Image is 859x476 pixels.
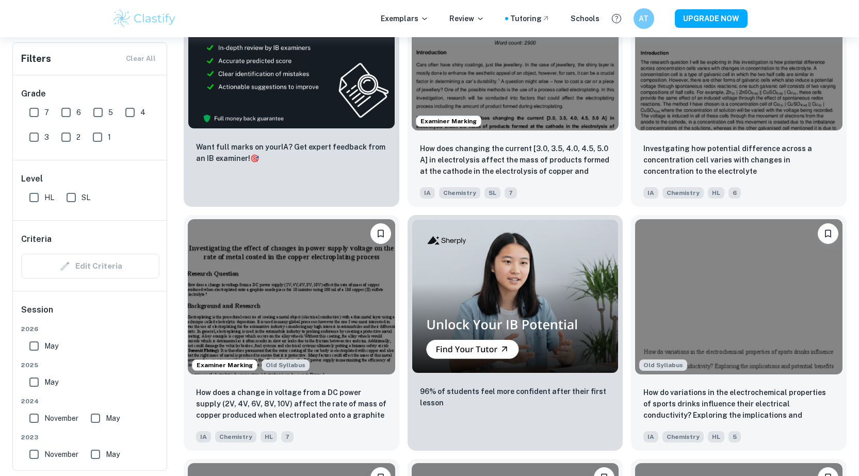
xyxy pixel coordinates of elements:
span: 2 [76,132,80,143]
span: 2023 [21,433,159,442]
h6: Filters [21,52,51,66]
span: 1 [108,132,111,143]
span: HL [44,192,54,203]
button: Bookmark [370,223,391,244]
span: 5 [728,431,741,442]
h6: Session [21,304,159,324]
span: Examiner Marking [192,360,257,370]
span: Chemistry [215,431,256,442]
span: SL [82,192,90,203]
img: Thumbnail [412,219,619,373]
span: Chemistry [662,431,704,442]
a: Examiner MarkingStarting from the May 2025 session, the Chemistry IA requirements have changed. I... [184,215,399,451]
span: May [106,413,120,424]
p: How does a change in voltage from a DC power supply (2V, 4V, 6V, 8V, 10V) affect the rate of mass... [196,387,387,422]
button: Bookmark [818,223,838,244]
a: Starting from the May 2025 session, the Chemistry IA requirements have changed. It's OK to refer ... [631,215,847,451]
span: 4 [140,107,145,118]
div: Criteria filters are unavailable when searching by topic [21,254,159,278]
div: Starting from the May 2025 session, the Chemistry IA requirements have changed. It's OK to refer ... [639,359,687,371]
h6: Criteria [21,233,52,245]
a: Thumbnail96% of students feel more confident after their first lesson [408,215,623,451]
span: 7 [44,107,49,118]
a: Schools [571,13,599,24]
span: IA [420,187,435,199]
span: November [44,449,78,460]
button: UPGRADE NOW [675,9,748,28]
span: 5 [108,107,113,118]
span: SL [484,187,500,199]
h6: Grade [21,88,159,100]
a: Tutoring [510,13,550,24]
p: Investgating how potential difference across a concentration cell varies with changes in concentr... [643,143,834,177]
div: Starting from the May 2025 session, the Chemistry IA requirements have changed. It's OK to refer ... [262,359,310,371]
button: Help and Feedback [608,10,625,27]
p: Review [449,13,484,24]
p: How do variations in the electrochemical properties of sports drinks influence their electrical c... [643,387,834,422]
span: May [44,340,58,352]
span: 6 [728,187,741,199]
span: Chemistry [439,187,480,199]
span: Chemistry [662,187,704,199]
span: May [106,449,120,460]
span: 6 [76,107,81,118]
span: HL [261,431,277,442]
h6: AT [638,13,650,24]
img: Chemistry IA example thumbnail: How do variations in the electrochemical [635,219,842,374]
span: 2025 [21,360,159,370]
span: Old Syllabus [262,359,310,371]
p: How does changing the current [3.0, 3.5, 4.0, 4.5, 5.0 A] in electrolysis affect the mass of prod... [420,143,611,178]
span: 3 [44,132,49,143]
span: 2026 [21,324,159,334]
span: May [44,376,58,388]
span: 7 [281,431,294,442]
img: Chemistry IA example thumbnail: How does a change in voltage from a DC p [188,219,395,374]
p: Want full marks on your IA ? Get expert feedback from an IB examiner! [196,141,387,164]
p: 96% of students feel more confident after their first lesson [420,386,611,408]
span: IA [643,187,658,199]
span: 2024 [21,397,159,406]
button: AT [634,8,654,29]
span: HL [708,187,724,199]
span: November [44,413,78,424]
span: IA [643,431,658,442]
span: 🎯 [250,154,259,162]
span: Examiner Marking [416,117,481,126]
span: HL [708,431,724,442]
p: Exemplars [381,13,429,24]
img: Clastify logo [112,8,177,29]
span: IA [196,431,211,442]
h6: Level [21,173,159,185]
span: Old Syllabus [639,359,687,371]
span: 7 [505,187,517,199]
